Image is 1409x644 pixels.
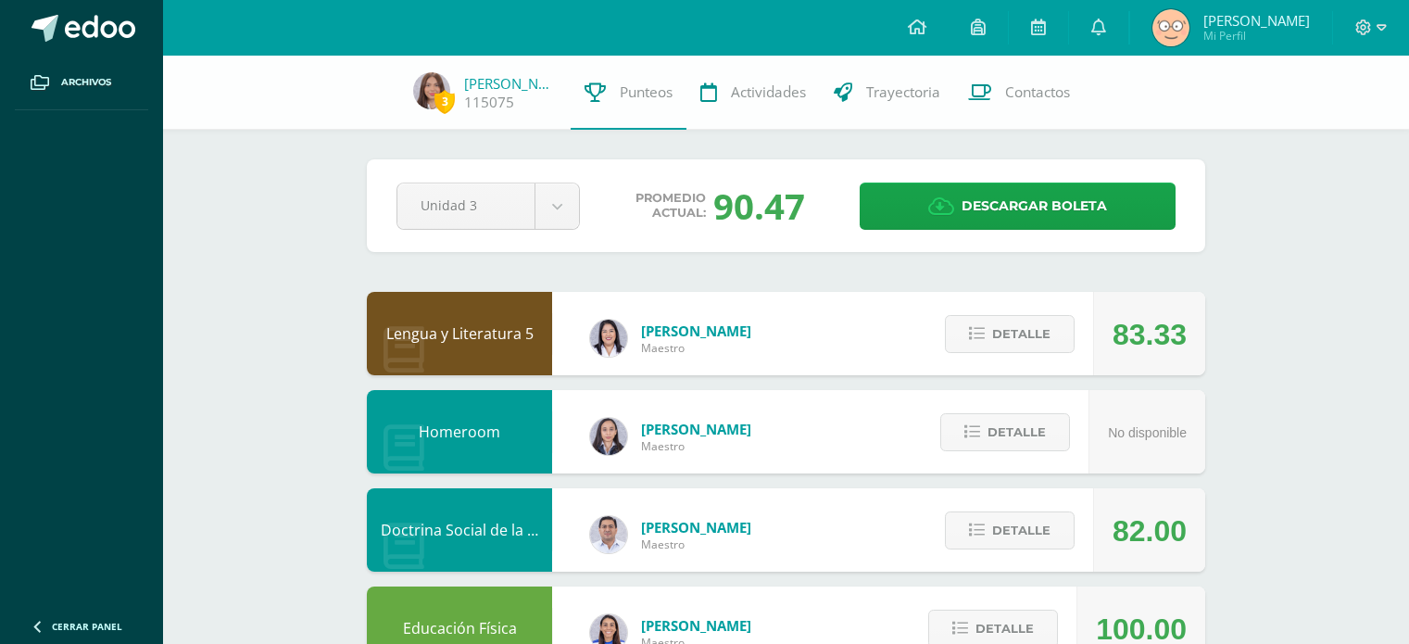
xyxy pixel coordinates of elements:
[1005,82,1070,102] span: Contactos
[641,616,751,635] span: [PERSON_NAME]
[686,56,820,130] a: Actividades
[641,438,751,454] span: Maestro
[635,191,706,221] span: Promedio actual:
[421,183,511,227] span: Unidad 3
[15,56,148,110] a: Archivos
[367,390,552,474] div: Homeroom
[1113,489,1187,573] div: 82.00
[866,82,940,102] span: Trayectoria
[1108,425,1187,440] span: No disponible
[464,93,514,112] a: 115075
[992,317,1050,351] span: Detalle
[940,413,1070,451] button: Detalle
[1203,11,1310,30] span: [PERSON_NAME]
[61,75,111,90] span: Archivos
[397,183,579,229] a: Unidad 3
[464,74,557,93] a: [PERSON_NAME]
[367,488,552,572] div: Doctrina Social de la Iglesia
[571,56,686,130] a: Punteos
[988,415,1046,449] span: Detalle
[434,90,455,113] span: 3
[620,82,673,102] span: Punteos
[1203,28,1310,44] span: Mi Perfil
[945,511,1075,549] button: Detalle
[590,516,627,553] img: 15aaa72b904403ebb7ec886ca542c491.png
[641,518,751,537] span: [PERSON_NAME]
[992,513,1050,548] span: Detalle
[1152,9,1189,46] img: 57992a7c61bfb1649b44be09b66fa118.png
[860,183,1176,230] a: Descargar boleta
[641,420,751,438] span: [PERSON_NAME]
[590,320,627,357] img: fd1196377973db38ffd7ffd912a4bf7e.png
[945,315,1075,353] button: Detalle
[1113,293,1187,376] div: 83.33
[962,183,1107,229] span: Descargar boleta
[413,72,450,109] img: 9a10a3682ffd06735630b4272c98fdbd.png
[820,56,954,130] a: Trayectoria
[954,56,1084,130] a: Contactos
[641,322,751,340] span: [PERSON_NAME]
[52,620,122,633] span: Cerrar panel
[367,292,552,375] div: Lengua y Literatura 5
[590,418,627,455] img: 35694fb3d471466e11a043d39e0d13e5.png
[713,182,805,230] div: 90.47
[641,340,751,356] span: Maestro
[731,82,806,102] span: Actividades
[641,537,751,552] span: Maestro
